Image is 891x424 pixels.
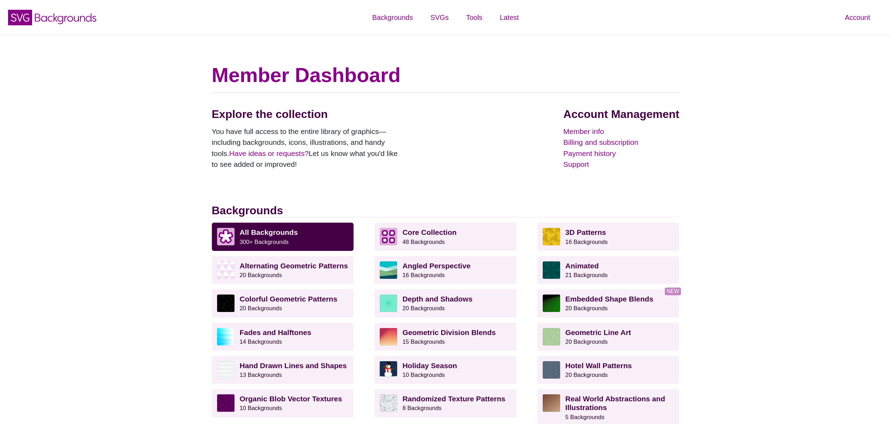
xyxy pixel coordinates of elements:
a: Hand Drawn Lines and Shapes13 Backgrounds [212,356,354,384]
h1: Member Dashboard [212,63,680,87]
img: gray texture pattern on white [380,394,397,412]
a: Alternating Geometric Patterns20 Backgrounds [212,256,354,284]
img: abstract landscape with sky mountains and water [380,261,397,279]
strong: Holiday Season [402,362,457,370]
small: 20 Backgrounds [565,339,608,345]
a: Randomized Texture Patterns8 Backgrounds [374,389,517,417]
small: 20 Backgrounds [240,305,282,312]
a: Latest [491,7,527,28]
a: Depth and Shadows20 Backgrounds [374,289,517,317]
small: 48 Backgrounds [402,239,445,245]
a: Angled Perspective16 Backgrounds [374,256,517,284]
strong: Real World Abstractions and Illustrations [565,395,665,411]
a: Billing and subscription [563,137,679,148]
a: Payment history [563,148,679,159]
strong: Organic Blob Vector Textures [240,395,342,403]
img: white subtle wave background [217,361,235,379]
small: 20 Backgrounds [240,272,282,278]
img: intersecting outlined circles formation pattern [543,361,560,379]
img: a rainbow pattern of outlined geometric shapes [217,295,235,312]
a: All Backgrounds 300+ Backgrounds [212,223,354,251]
img: Purple vector splotches [217,394,235,412]
a: Fades and Halftones14 Backgrounds [212,323,354,351]
strong: Core Collection [402,228,456,236]
small: 13 Backgrounds [240,372,282,378]
a: Backgrounds [363,7,422,28]
a: Have ideas or requests? [229,149,309,157]
img: wooden floor pattern [543,394,560,412]
small: 10 Backgrounds [402,372,445,378]
img: green to black rings rippling away from corner [543,295,560,312]
img: fancy golden cube pattern [543,228,560,245]
strong: Geometric Division Blends [402,328,496,336]
a: Member info [563,126,679,137]
a: Geometric Line Art20 Backgrounds [537,323,680,351]
strong: All Backgrounds [240,228,298,236]
small: 15 Backgrounds [402,339,445,345]
strong: Depth and Shadows [402,295,473,303]
a: 3D Patterns16 Backgrounds [537,223,680,251]
small: 16 Backgrounds [402,272,445,278]
img: light purple and white alternating triangle pattern [217,261,235,279]
img: vector art snowman with black hat, branch arms, and carrot nose [380,361,397,379]
strong: Hand Drawn Lines and Shapes [240,362,347,370]
small: 20 Backgrounds [565,305,608,312]
a: Core Collection 48 Backgrounds [374,223,517,251]
a: Colorful Geometric Patterns20 Backgrounds [212,289,354,317]
img: geometric web of connecting lines [543,328,560,345]
small: 5 Backgrounds [565,414,604,421]
small: 21 Backgrounds [565,272,608,278]
a: Tools [457,7,491,28]
a: Geometric Division Blends15 Backgrounds [374,323,517,351]
a: Animated21 Backgrounds [537,256,680,284]
strong: Randomized Texture Patterns [402,395,505,403]
a: Organic Blob Vector Textures10 Backgrounds [212,389,354,417]
strong: 3D Patterns [565,228,606,236]
small: 300+ Backgrounds [240,239,289,245]
a: Support [563,159,679,170]
strong: Angled Perspective [402,262,470,270]
small: 20 Backgrounds [565,372,608,378]
a: Holiday Season10 Backgrounds [374,356,517,384]
strong: Hotel Wall Patterns [565,362,632,370]
small: 20 Backgrounds [402,305,445,312]
a: Embedded Shape Blends20 Backgrounds [537,289,680,317]
img: green layered rings within rings [380,295,397,312]
strong: Alternating Geometric Patterns [240,262,348,270]
strong: Embedded Shape Blends [565,295,653,303]
a: Hotel Wall Patterns20 Backgrounds [537,356,680,384]
a: Account [836,7,879,28]
small: 14 Backgrounds [240,339,282,345]
h2: Backgrounds [212,204,680,217]
small: 8 Backgrounds [402,405,441,411]
small: 10 Backgrounds [240,405,282,411]
img: red-to-yellow gradient large pixel grid [380,328,397,345]
a: SVGs [422,7,457,28]
img: blue lights stretching horizontally over white [217,328,235,345]
h2: Account Management [563,107,679,121]
img: green rave light effect animated background [543,261,560,279]
small: 16 Backgrounds [565,239,608,245]
strong: Fades and Halftones [240,328,311,336]
h2: Explore the collection [212,107,404,121]
strong: Animated [565,262,599,270]
p: You have full access to the entire library of graphics—including backgrounds, icons, illustration... [212,126,404,170]
strong: Geometric Line Art [565,328,631,336]
strong: Colorful Geometric Patterns [240,295,337,303]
